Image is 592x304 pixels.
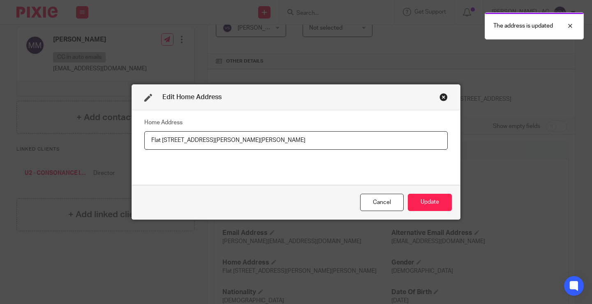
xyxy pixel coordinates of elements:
p: The address is updated [493,22,553,30]
div: Close this dialog window [439,93,448,101]
input: Home Address [144,131,448,150]
div: Close this dialog window [360,194,404,211]
label: Home Address [144,118,183,127]
button: Update [408,194,452,211]
span: Edit Home Address [162,94,222,100]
